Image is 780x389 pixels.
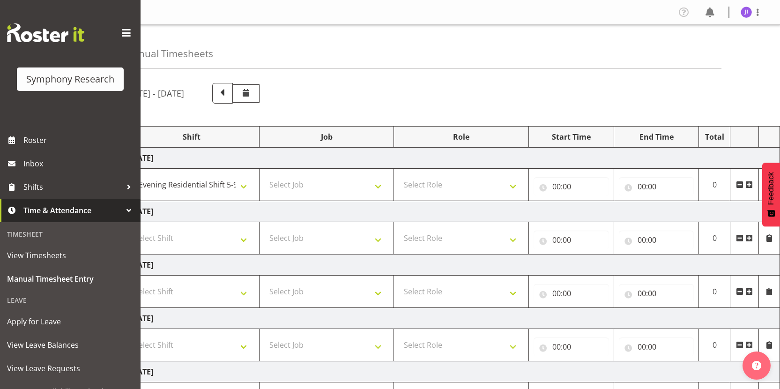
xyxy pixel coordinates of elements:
[125,254,780,276] td: [DATE]
[7,272,134,286] span: Manual Timesheet Entry
[534,177,609,196] input: Click to select...
[2,310,138,333] a: Apply for Leave
[2,244,138,267] a: View Timesheets
[124,48,213,59] h4: Manual Timesheets
[2,267,138,291] a: Manual Timesheet Entry
[2,224,138,244] div: Timesheet
[7,314,134,329] span: Apply for Leave
[699,222,730,254] td: 0
[619,337,694,356] input: Click to select...
[699,329,730,361] td: 0
[704,131,725,142] div: Total
[23,157,136,171] span: Inbox
[2,357,138,380] a: View Leave Requests
[124,88,184,98] h5: [DATE] - [DATE]
[129,131,254,142] div: Shift
[619,231,694,249] input: Click to select...
[125,201,780,222] td: [DATE]
[7,23,84,42] img: Rosterit website logo
[399,131,524,142] div: Role
[23,203,122,217] span: Time & Attendance
[125,361,780,382] td: [DATE]
[619,131,694,142] div: End Time
[741,7,752,18] img: jonathan-isidoro5583.jpg
[125,148,780,169] td: [DATE]
[762,163,780,226] button: Feedback - Show survey
[23,133,136,147] span: Roster
[23,180,122,194] span: Shifts
[619,177,694,196] input: Click to select...
[7,248,134,262] span: View Timesheets
[264,131,389,142] div: Job
[699,276,730,308] td: 0
[619,284,694,303] input: Click to select...
[534,231,609,249] input: Click to select...
[699,169,730,201] td: 0
[125,308,780,329] td: [DATE]
[7,361,134,375] span: View Leave Requests
[26,72,114,86] div: Symphony Research
[2,333,138,357] a: View Leave Balances
[752,361,761,370] img: help-xxl-2.png
[534,131,609,142] div: Start Time
[534,284,609,303] input: Click to select...
[534,337,609,356] input: Click to select...
[767,172,775,205] span: Feedback
[2,291,138,310] div: Leave
[7,338,134,352] span: View Leave Balances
